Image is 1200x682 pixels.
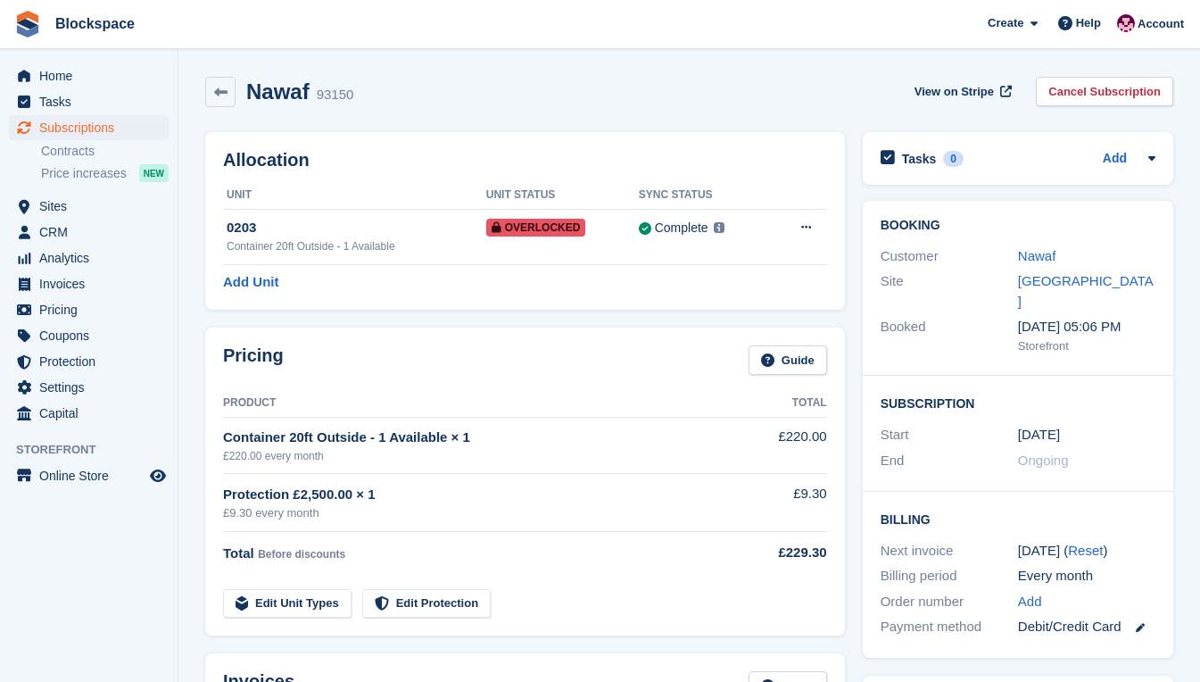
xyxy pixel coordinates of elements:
span: Total [223,545,254,561]
a: menu [9,323,169,348]
td: £9.30 [734,474,827,532]
a: Reset [1068,543,1103,558]
a: menu [9,463,169,488]
div: Booked [881,317,1018,354]
a: menu [9,115,169,140]
div: NEW [139,164,169,182]
h2: Nawaf [246,79,310,104]
div: Billing period [881,566,1018,586]
img: stora-icon-8386f47178a22dfd0bd8f6a31ec36ba5ce8667c1dd55bd0f319d3a0aa187defe.svg [14,11,41,37]
a: Edit Unit Types [223,589,352,619]
a: Price increases NEW [41,163,169,183]
td: £220.00 [734,417,827,473]
span: Home [39,63,146,88]
div: Storefront [1018,337,1155,355]
h2: Tasks [902,151,937,167]
th: Unit [223,181,486,210]
span: Price increases [41,165,127,182]
span: CRM [39,220,146,245]
span: Protection [39,349,146,374]
span: Coupons [39,323,146,348]
span: View on Stripe [914,83,994,101]
a: [GEOGRAPHIC_DATA] [1018,273,1154,309]
div: End [881,451,1018,471]
a: menu [9,63,169,88]
a: Edit Protection [362,589,491,619]
div: Container 20ft Outside - 1 Available [227,238,486,254]
span: Overlocked [486,219,586,237]
time: 2025-06-29 00:00:00 UTC [1018,425,1060,445]
span: Subscriptions [39,115,146,140]
div: 0 [943,151,964,167]
div: Site [881,271,1018,312]
div: Every month [1018,566,1155,586]
div: Complete [655,219,708,237]
div: Next invoice [881,541,1018,561]
th: Total [734,389,827,418]
a: menu [9,194,169,219]
a: menu [9,375,169,400]
a: menu [9,220,169,245]
span: Invoices [39,271,146,296]
h2: Pricing [223,345,284,375]
div: Customer [881,246,1018,267]
div: [DATE] 05:06 PM [1018,317,1155,337]
div: Debit/Credit Card [1018,617,1155,637]
a: Nawaf [1018,248,1056,263]
a: Add Unit [223,272,278,293]
th: Unit Status [486,181,639,210]
a: Contracts [41,143,169,160]
span: Before discounts [258,548,345,561]
a: Cancel Subscription [1036,77,1173,106]
div: Order number [881,592,1018,612]
h2: Subscription [881,394,1155,412]
span: Account [1138,15,1184,33]
span: Settings [39,375,146,400]
a: menu [9,89,169,114]
a: Add [1018,592,1042,612]
div: £9.30 every month [223,504,734,522]
span: Capital [39,401,146,426]
h2: Billing [881,510,1155,528]
h2: Allocation [223,150,827,170]
th: Product [223,389,734,418]
div: 0203 [227,218,486,238]
h2: Booking [881,219,1155,233]
a: Add [1103,149,1127,170]
span: Ongoing [1018,453,1069,468]
span: Sites [39,194,146,219]
div: Container 20ft Outside - 1 Available × 1 [223,428,734,448]
a: Blockspace [48,9,142,38]
span: Help [1076,14,1101,32]
div: £229.30 [734,543,827,563]
span: Pricing [39,297,146,322]
span: Online Store [39,463,146,488]
div: [DATE] ( ) [1018,541,1155,561]
th: Sync Status [639,181,770,210]
img: Blockspace [1117,14,1135,32]
a: Guide [749,345,827,375]
a: menu [9,349,169,374]
a: Preview store [147,465,169,487]
span: Tasks [39,89,146,114]
span: Analytics [39,245,146,270]
span: Storefront [16,441,178,459]
span: Create [988,14,1023,32]
a: menu [9,245,169,270]
img: icon-info-grey-7440780725fd019a000dd9b08b2336e03edf1995a4989e88bcd33f0948082b44.svg [714,222,724,233]
div: £220.00 every month [223,448,734,464]
div: Protection £2,500.00 × 1 [223,485,734,505]
a: menu [9,271,169,296]
div: Payment method [881,617,1018,637]
a: View on Stripe [907,77,1015,106]
div: 93150 [317,85,354,105]
a: menu [9,401,169,426]
a: menu [9,297,169,322]
div: Start [881,425,1018,445]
